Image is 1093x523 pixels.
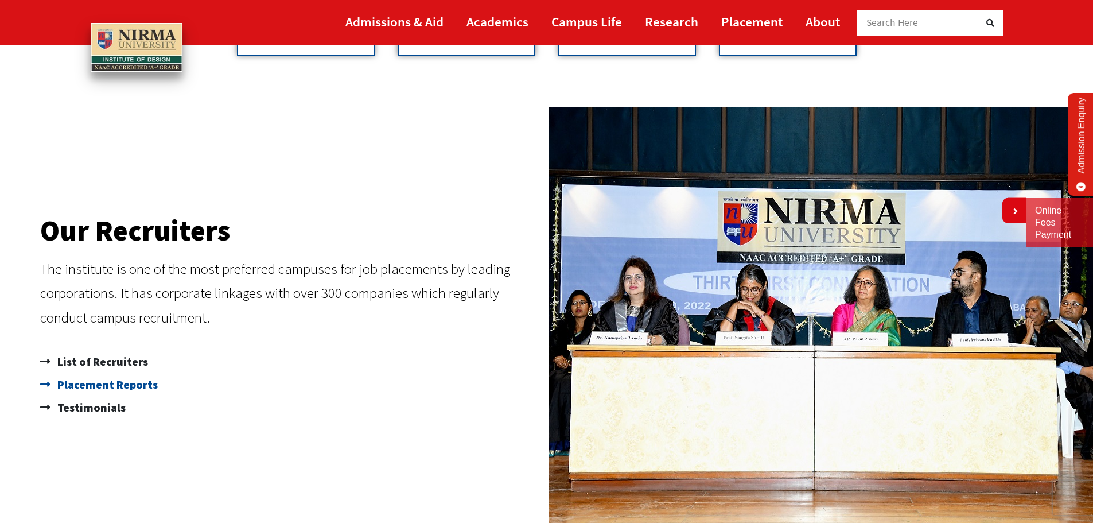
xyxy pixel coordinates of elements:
p: The institute is one of the most preferred campuses for job placements by leading corporations. I... [40,257,541,330]
a: Admissions & Aid [345,9,444,34]
span: List of Recruiters [55,350,148,373]
span: Testimonials [55,396,126,419]
img: main_logo [91,23,182,72]
a: Placement [721,9,783,34]
span: Search Here [866,16,919,29]
a: List of Recruiters [40,350,541,373]
a: Research [645,9,698,34]
a: Testimonials [40,396,541,419]
a: About [806,9,840,34]
a: Campus Life [551,9,622,34]
h2: Our Recruiters [40,216,541,245]
span: Placement Reports [55,373,158,396]
a: Academics [466,9,528,34]
a: Placement Reports [40,373,541,396]
a: Online Fees Payment [1035,205,1084,241]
